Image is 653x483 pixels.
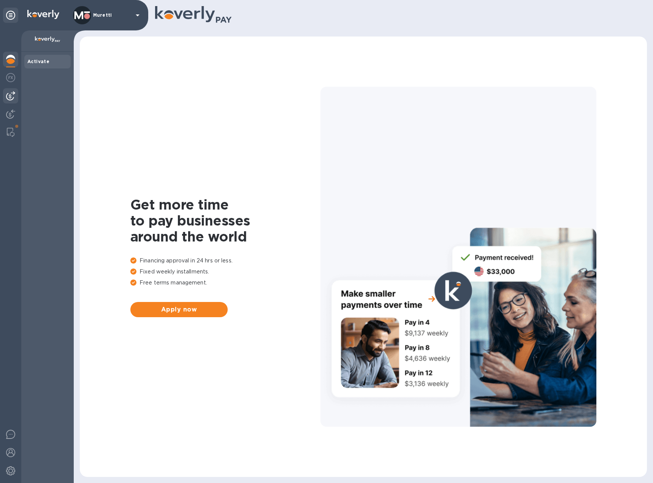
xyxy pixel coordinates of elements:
[6,73,15,82] img: Foreign exchange
[136,305,222,314] span: Apply now
[130,279,320,287] p: Free terms management.
[130,268,320,276] p: Fixed weekly installments.
[130,257,320,265] p: Financing approval in 24 hrs or less.
[27,10,59,19] img: Logo
[93,13,131,18] p: Muretti
[130,197,320,245] h1: Get more time to pay businesses around the world
[3,8,18,23] div: Unpin categories
[27,59,49,64] b: Activate
[130,302,228,317] button: Apply now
